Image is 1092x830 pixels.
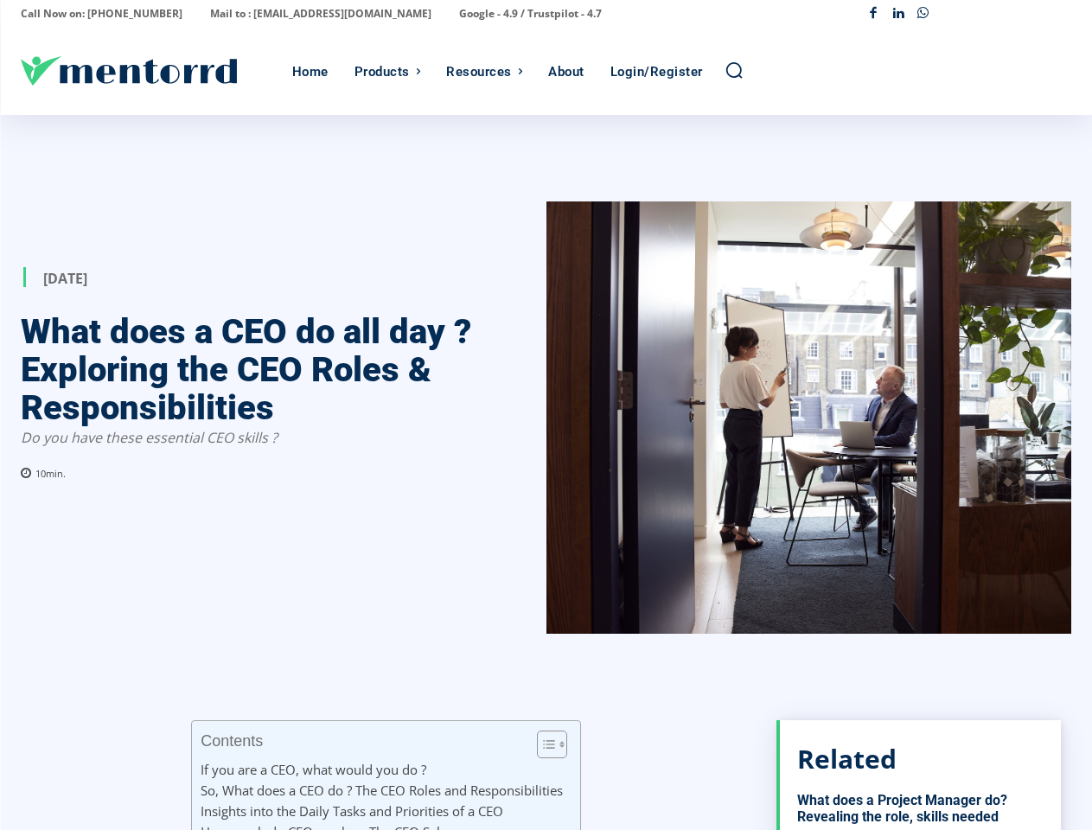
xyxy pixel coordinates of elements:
[292,29,329,115] div: Home
[284,29,337,115] a: Home
[201,780,563,801] a: So, What does a CEO do ? The CEO Roles and Responsibilities
[602,29,712,115] a: Login/Register
[43,268,87,287] time: [DATE]
[21,56,284,86] a: Logo
[725,61,744,80] a: Search
[610,29,703,115] div: Login/Register
[21,2,182,26] p: Call Now on: [PHONE_NUMBER]
[459,2,602,26] p: Google - 4.9 / Trustpilot - 4.7
[886,2,911,27] a: Linkedin
[910,2,936,27] a: Whatsapp
[201,759,426,780] a: If you are a CEO, what would you do ?
[46,467,66,480] span: min.
[797,746,897,772] h3: Related
[210,2,431,26] p: Mail to : [EMAIL_ADDRESS][DOMAIN_NAME]
[201,801,503,821] a: Insights into the Daily Tasks and Priorities of a CEO
[35,467,46,480] span: 10
[861,2,886,27] a: Facebook
[201,732,263,750] p: Contents
[21,427,495,448] p: Do you have these essential CEO skills ?
[21,313,495,427] h1: What does a CEO do all day ? Exploring the CEO Roles & Responsibilities
[540,29,593,115] a: About
[524,730,563,759] a: Toggle Table of Content
[548,29,584,115] div: About
[797,792,1007,825] a: What does a Project Manager do? Revealing the role, skills needed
